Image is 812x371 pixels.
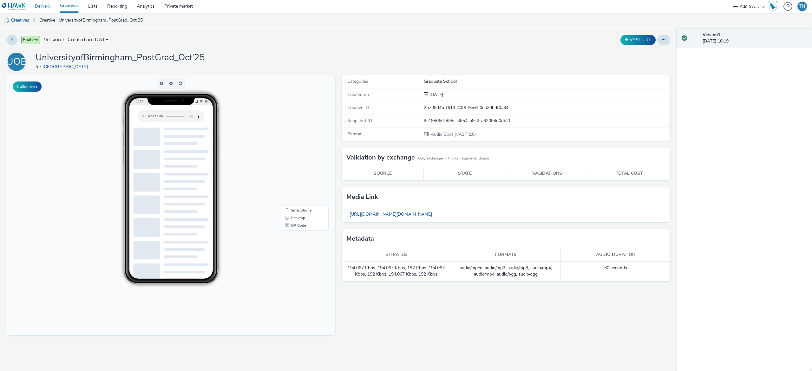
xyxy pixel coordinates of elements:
div: TN [799,2,805,11]
th: Source [342,167,424,180]
span: Audio Spot (VAST 2.0) [430,131,476,137]
div: 9e19506d-838c-4854-b9c2-a62004d0db2f [424,118,670,124]
span: Created on [347,92,369,98]
button: VAST URL [620,35,656,45]
div: 2b709d4b-f613-40f9-9ee6-0cb3dbdf0a84 [424,105,670,111]
strong: Version 1 [703,32,720,38]
li: Desktop [276,139,321,146]
h1: UniversityofBirmingham_PostGrad_Oct'25 [36,52,205,64]
span: Snapshot ID [347,118,372,124]
span: Version 1 - Created on [DATE] [44,36,110,43]
span: for [36,64,43,70]
div: Creation 13 October 2025, 16:19 [428,92,443,98]
span: [DATE] [428,92,443,98]
h3: Metadata [346,234,374,244]
span: Smartphone [285,133,305,137]
img: undefined Logo [2,3,26,10]
div: Duplicate the creative as a VAST URL [619,35,657,45]
td: 30 seconds [561,262,671,281]
a: UOB [6,59,29,65]
a: Creative : UniversityofBirmingham_PostGrad_Oct'25 [36,13,146,28]
td: 194.067 Kbps, 194.067 Kbps, 192 Kbps, 194.067 Kbps, 192 Kbps, 194.067 Kbps, 192 Kbps [342,262,451,281]
td: audio/mpeg, audio/mp3, audio/mp3, audio/mp4, audio/mp4, audio/ogg, audio/ogg [451,262,561,281]
h3: Media link [346,192,378,202]
li: QR Code [276,146,321,154]
th: Validations [506,167,588,180]
span: Creative ID [347,105,369,111]
li: Smartphone [276,131,321,139]
button: Fullscreen [13,81,42,92]
th: Bitrates [342,248,451,261]
a: Hawk Academy [768,1,780,11]
div: [DATE] 16:19 [703,32,807,45]
span: Format [347,131,362,137]
a: [URL][DOMAIN_NAME][DOMAIN_NAME] [346,208,435,220]
span: 16:19 [129,24,136,28]
img: audio [3,17,10,24]
th: Audio duration [561,248,671,261]
span: QR Code [285,148,300,152]
span: Desktop [285,141,299,145]
th: Total cost [588,167,670,180]
img: Hawk Academy [768,1,778,11]
span: Categories [347,78,368,84]
small: Only exchanges in this list require validation [418,156,489,161]
a: [GEOGRAPHIC_DATA] [43,64,90,70]
span: Enabled [21,36,40,44]
th: Formats [451,248,561,261]
th: State [424,167,506,180]
div: Graduate School [424,78,670,85]
div: UOB [6,53,27,71]
h3: Validation by exchange [346,153,415,162]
